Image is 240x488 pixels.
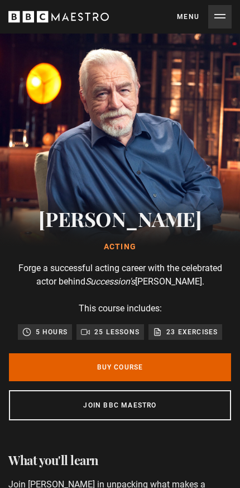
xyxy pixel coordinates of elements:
[166,326,218,338] p: 23 exercises
[9,241,231,253] h1: Acting
[8,8,109,25] svg: BBC Maestro
[8,452,232,469] h2: What you'll learn
[94,326,140,338] p: 25 lessons
[9,353,231,381] a: Buy Course
[9,262,231,288] p: Forge a successful acting career with the celebrated actor behind [PERSON_NAME].
[9,390,231,420] a: Join BBC Maestro
[177,5,232,29] button: Toggle navigation
[36,326,68,338] p: 5 hours
[85,276,135,287] i: Succession's
[9,302,231,315] p: This course includes:
[9,205,231,233] h2: [PERSON_NAME]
